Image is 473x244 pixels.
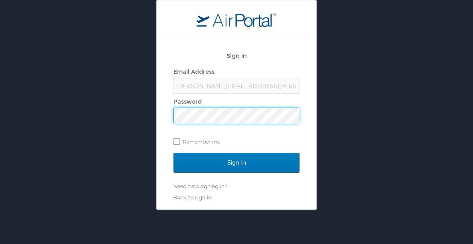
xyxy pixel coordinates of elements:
input: Sign In [173,153,300,173]
a: Back to sign in [173,194,211,201]
label: Remember me [173,136,300,148]
h2: Sign In [173,51,300,60]
a: Need help signing in? [173,183,227,189]
label: Email Address [173,68,215,75]
label: Password [173,98,202,105]
img: logo [197,12,276,27]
